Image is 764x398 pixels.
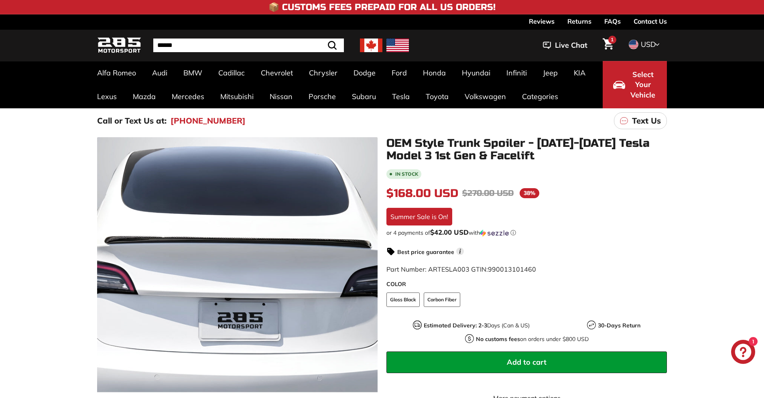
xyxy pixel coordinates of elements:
[262,85,301,108] a: Nissan
[125,85,164,108] a: Mazda
[462,188,514,198] span: $270.00 USD
[418,85,457,108] a: Toyota
[144,61,175,85] a: Audi
[520,188,539,198] span: 38%
[629,69,656,100] span: Select Your Vehicle
[301,85,344,108] a: Porsche
[566,61,593,85] a: KIA
[555,40,587,51] span: Live Chat
[253,61,301,85] a: Chevrolet
[634,14,667,28] a: Contact Us
[97,36,141,55] img: Logo_285_Motorsport_areodynamics_components
[514,85,566,108] a: Categories
[89,61,144,85] a: Alfa Romeo
[424,321,530,330] p: Days (Can & US)
[164,85,212,108] a: Mercedes
[529,14,555,28] a: Reviews
[171,115,246,127] a: [PHONE_NUMBER]
[212,85,262,108] a: Mitsubishi
[384,85,418,108] a: Tesla
[386,187,458,200] span: $168.00 USD
[386,208,452,225] div: Summer Sale is On!
[567,14,591,28] a: Returns
[301,61,345,85] a: Chrysler
[480,229,509,237] img: Sezzle
[97,115,167,127] p: Call or Text Us at:
[456,248,464,255] span: i
[415,61,454,85] a: Honda
[457,85,514,108] a: Volkswagen
[424,322,487,329] strong: Estimated Delivery: 2-3
[345,61,384,85] a: Dodge
[386,265,536,273] span: Part Number: ARTESLA003 GTIN:
[268,2,496,12] h4: 📦 Customs Fees Prepaid for All US Orders!
[729,340,758,366] inbox-online-store-chat: Shopify online store chat
[386,229,667,237] div: or 4 payments of$42.00 USDwithSezzle Click to learn more about Sezzle
[153,39,344,52] input: Search
[598,32,618,59] a: Cart
[641,40,656,49] span: USD
[603,61,667,108] button: Select Your Vehicle
[488,265,536,273] span: 990013101460
[611,37,614,43] span: 1
[604,14,621,28] a: FAQs
[397,248,454,256] strong: Best price guarantee
[89,85,125,108] a: Lexus
[476,335,589,343] p: on orders under $800 USD
[395,172,418,177] b: In stock
[386,137,667,162] h1: OEM Style Trunk Spoiler - [DATE]-[DATE] Tesla Model 3 1st Gen & Facelift
[532,35,598,55] button: Live Chat
[386,280,667,288] label: COLOR
[344,85,384,108] a: Subaru
[210,61,253,85] a: Cadillac
[384,61,415,85] a: Ford
[476,335,520,343] strong: No customs fees
[386,351,667,373] button: Add to cart
[498,61,535,85] a: Infiniti
[632,115,661,127] p: Text Us
[386,229,667,237] div: or 4 payments of with
[614,112,667,129] a: Text Us
[598,322,640,329] strong: 30-Days Return
[507,357,547,367] span: Add to cart
[430,228,469,236] span: $42.00 USD
[535,61,566,85] a: Jeep
[454,61,498,85] a: Hyundai
[175,61,210,85] a: BMW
